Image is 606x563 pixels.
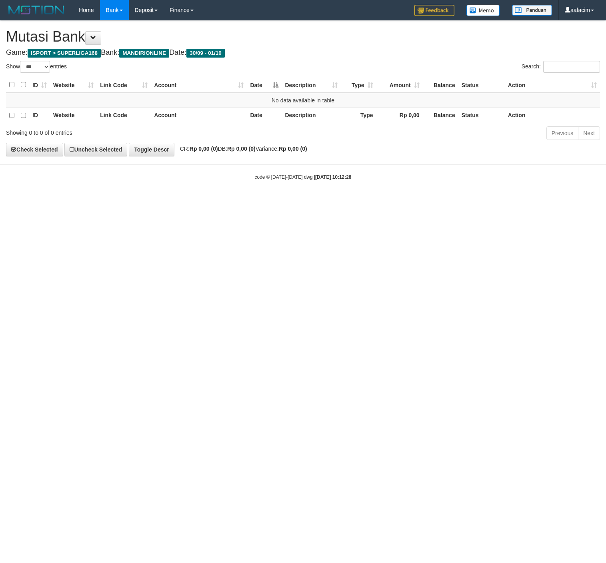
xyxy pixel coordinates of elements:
[6,4,67,16] img: MOTION_logo.png
[505,108,600,123] th: Action
[423,108,458,123] th: Balance
[6,49,600,57] h4: Game: Bank: Date:
[458,108,505,123] th: Status
[341,108,376,123] th: Type
[151,108,247,123] th: Account
[341,77,376,93] th: Type: activate to sort column ascending
[458,77,505,93] th: Status
[50,108,97,123] th: Website
[151,77,247,93] th: Account: activate to sort column ascending
[227,146,256,152] strong: Rp 0,00 (0)
[190,146,218,152] strong: Rp 0,00 (0)
[50,77,97,93] th: Website: activate to sort column ascending
[543,61,600,73] input: Search:
[505,77,600,93] th: Action: activate to sort column ascending
[546,126,578,140] a: Previous
[6,143,63,156] a: Check Selected
[97,77,151,93] th: Link Code: activate to sort column ascending
[64,143,127,156] a: Uncheck Selected
[6,29,600,45] h1: Mutasi Bank
[6,61,67,73] label: Show entries
[28,49,101,58] span: ISPORT > SUPERLIGA168
[414,5,454,16] img: Feedback.jpg
[512,5,552,16] img: panduan.png
[6,93,600,108] td: No data available in table
[423,77,458,93] th: Balance
[315,174,351,180] strong: [DATE] 10:12:28
[29,108,50,123] th: ID
[186,49,225,58] span: 30/09 - 01/10
[376,77,423,93] th: Amount: activate to sort column ascending
[282,108,340,123] th: Description
[522,61,600,73] label: Search:
[255,174,352,180] small: code © [DATE]-[DATE] dwg |
[376,108,423,123] th: Rp 0,00
[247,77,282,93] th: Date: activate to sort column descending
[29,77,50,93] th: ID: activate to sort column ascending
[282,77,340,93] th: Description: activate to sort column ascending
[279,146,307,152] strong: Rp 0,00 (0)
[97,108,151,123] th: Link Code
[6,126,246,137] div: Showing 0 to 0 of 0 entries
[119,49,169,58] span: MANDIRIONLINE
[466,5,500,16] img: Button%20Memo.svg
[129,143,174,156] a: Toggle Descr
[20,61,50,73] select: Showentries
[247,108,282,123] th: Date
[176,146,307,152] span: CR: DB: Variance:
[578,126,600,140] a: Next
